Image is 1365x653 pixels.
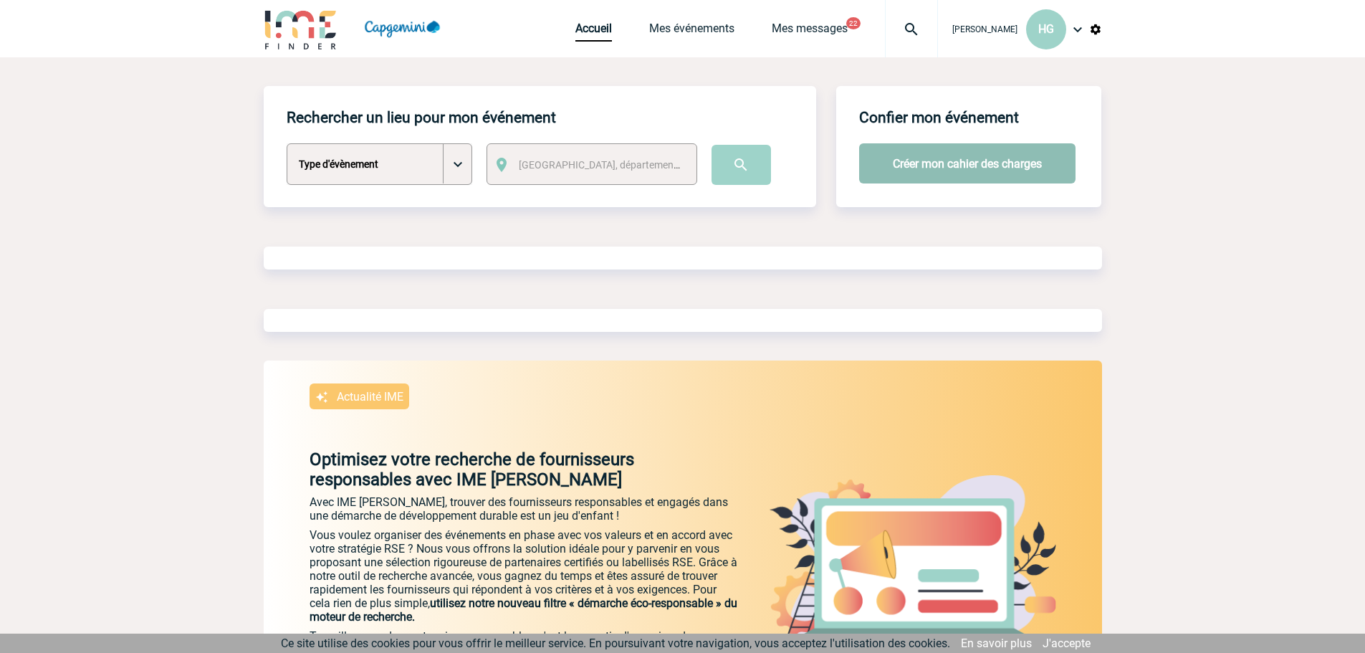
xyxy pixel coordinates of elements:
[846,17,861,29] button: 22
[287,109,556,126] h4: Rechercher un lieu pour mon événement
[310,495,739,523] p: Avec IME [PERSON_NAME], trouver des fournisseurs responsables et engagés dans une démarche de dév...
[281,637,950,650] span: Ce site utilise des cookies pour vous offrir le meilleur service. En poursuivant votre navigation...
[264,9,338,49] img: IME-Finder
[859,109,1019,126] h4: Confier mon événement
[1038,22,1054,36] span: HG
[337,390,403,404] p: Actualité IME
[649,22,734,42] a: Mes événements
[859,143,1076,183] button: Créer mon cahier des charges
[310,528,739,624] p: Vous voulez organiser des événements en phase avec vos valeurs et en accord avec votre stratégie ...
[712,145,771,185] input: Submit
[772,22,848,42] a: Mes messages
[961,637,1032,650] a: En savoir plus
[310,596,737,624] span: utilisez notre nouveau filtre « démarche éco-responsable » du moteur de recherche.
[952,24,1017,34] span: [PERSON_NAME]
[770,475,1056,646] img: actu.png
[519,159,718,171] span: [GEOGRAPHIC_DATA], département, région...
[1043,637,1091,650] a: J'accepte
[264,449,739,490] p: Optimisez votre recherche de fournisseurs responsables avec IME [PERSON_NAME]
[575,22,612,42] a: Accueil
